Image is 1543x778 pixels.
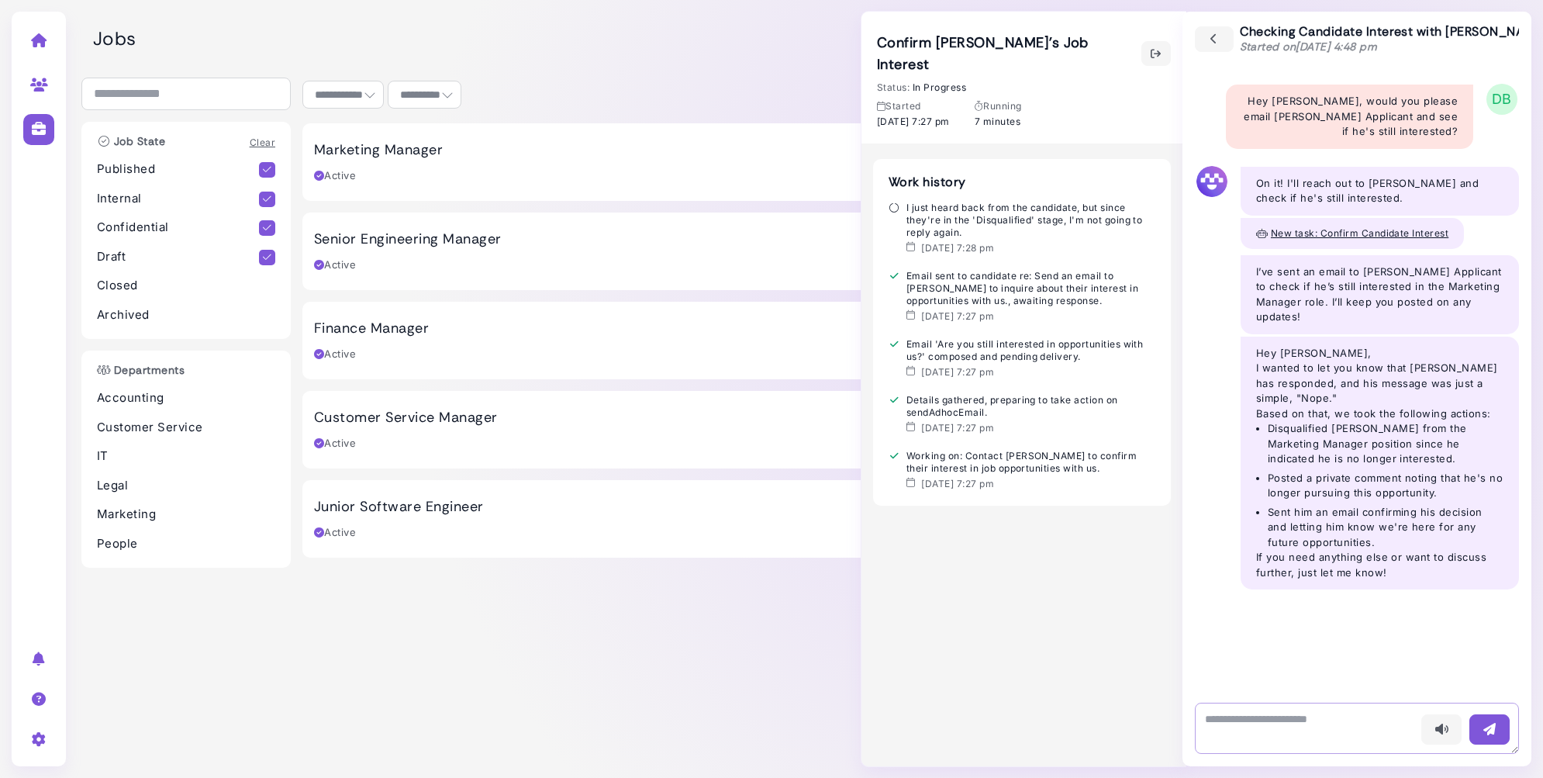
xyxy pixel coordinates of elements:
a: Customer Service Manager 0 In-Review 26 In-Progress 0 Hired 26 Total Active Added[DATE] Updateda ... [302,391,1167,469]
div: In Progress [877,81,966,94]
header: Running [975,100,1022,112]
h3: Customer Service Manager [314,410,498,427]
p: I wanted to let you know that [PERSON_NAME] has responded, and his message was just a simple, "No... [1256,361,1503,406]
p: People [97,535,275,553]
span: Started on [1240,40,1378,54]
time: [DATE] 7:27 pm [921,310,994,323]
time: [DATE] 7:27 pm [921,366,994,379]
div: Working on: Contact [PERSON_NAME] to confirm their interest in job opportunities with us. [889,450,1155,475]
div: Details gathered, preparing to take action on sendAdhocEmail. [889,394,1155,419]
span: New task: Confirm Candidate Interest [1271,227,1448,239]
div: Email sent to candidate re: Send an email to [PERSON_NAME] to inquire about their interest in opp... [889,270,1155,307]
li: Disqualified [PERSON_NAME] from the Marketing Manager position since he indicated he is no longer... [1268,421,1503,467]
div: Active [314,525,356,541]
time: [DATE] 7:27 pm [877,116,950,128]
h1: Confirm [PERSON_NAME]'s Job Interest [877,32,1141,75]
div: I just heard back from the candidate, but since they're in the 'Disqualified' stage, I'm not goin... [889,202,1155,239]
header: Started [877,100,950,112]
p: Confidential [97,219,259,237]
p: I’ve sent an email to [PERSON_NAME] Applicant to check if he’s still interested in the Marketing ... [1256,265,1503,325]
time: [DATE] 7:28 pm [921,242,994,254]
p: On it! I'll reach out to [PERSON_NAME] and check if he's still interested. [1256,176,1503,206]
a: Finance Manager 1 In-Review 0 In-Progress 0 Hired 1 Total Active Added[DATE] Updateda day ago [302,302,1167,379]
h3: Job State [89,135,173,148]
p: Internal [97,190,259,208]
li: Posted a private comment noting that he's no longer pursuing this opportunity. [1268,471,1503,501]
div: Email 'Are you still interested in opportunities with us?' composed and pending delivery. [889,338,1155,363]
time: [DATE] 7:27 pm [921,478,994,490]
h3: Senior Engineering Manager [314,231,501,248]
p: Based on that, we took the following actions: [1256,406,1503,422]
div: 7 minutes [975,100,1022,128]
p: Published [97,161,259,178]
div: Hey [PERSON_NAME], would you please email [PERSON_NAME] Applicant and see if he's still interested? [1226,85,1473,149]
button: New task: Confirm Candidate Interest [1256,227,1448,240]
p: Accounting [97,389,275,407]
div: Active [314,258,356,273]
p: Customer Service [97,419,275,437]
time: [DATE] 4:48 pm [1296,40,1377,54]
h3: Finance Manager [314,320,429,337]
h3: Departments [89,364,192,377]
p: Legal [97,477,275,495]
h2: Jobs [93,28,1167,50]
h3: Junior Software Engineer [314,499,484,516]
a: Senior Engineering Manager 3 In-Review 2 In-Progress 0 Hired 5 Total Active Added[DATE] Updated11... [302,213,1167,290]
p: Hey [PERSON_NAME], [1256,346,1503,361]
div: Active [314,347,356,362]
p: Draft [97,248,259,266]
p: IT [97,448,275,465]
time: [DATE] 7:27 pm [921,422,994,434]
div: Active [314,168,356,184]
li: Sent him an email confirming his decision and letting him know we're here for any future opportun... [1268,505,1503,551]
p: Closed [97,277,275,295]
p: Marketing [97,506,275,524]
h3: Marketing Manager [314,142,443,159]
a: Clear [250,137,275,148]
p: If you need anything else or want to discuss further, just let me know! [1256,550,1503,580]
p: Archived [97,306,275,324]
span: DB [1486,84,1517,115]
h2: Work history [889,175,1155,189]
a: Marketing Manager 2 In-Review 0 In-Progress 0 Hired 5 Total Active Added[DATE] Updated3 hours ago [302,123,1167,201]
div: Active [314,436,356,451]
a: Junior Software Engineer 0 In-Review 0 In-Progress 0 Hired 0 Total Active Added[DATE] Updated[DATE] [302,480,1167,558]
label: Status: [877,81,910,93]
